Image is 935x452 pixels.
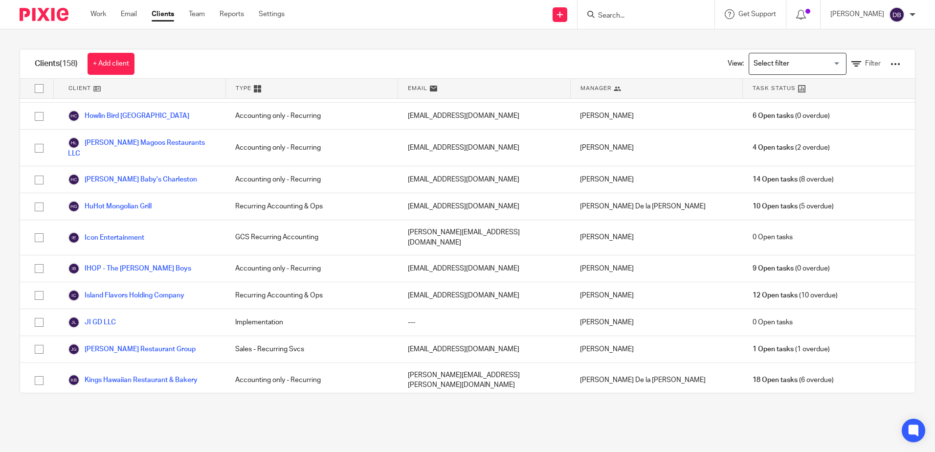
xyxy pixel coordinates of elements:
div: [EMAIL_ADDRESS][DOMAIN_NAME] [398,282,570,309]
span: Type [236,84,251,92]
span: 0 Open tasks [753,232,793,242]
div: [PERSON_NAME] De la [PERSON_NAME] [570,363,742,398]
a: Island Flavors Holding Company [68,290,184,301]
img: svg%3E [889,7,905,23]
div: Accounting only - Recurring [225,130,398,166]
a: + Add client [88,53,134,75]
img: Pixie [20,8,68,21]
div: [EMAIL_ADDRESS][DOMAIN_NAME] [398,255,570,282]
a: Reports [220,9,244,19]
a: [PERSON_NAME] Restaurant Group [68,343,196,355]
span: (0 overdue) [753,264,830,273]
span: 18 Open tasks [753,375,798,385]
div: [PERSON_NAME][EMAIL_ADDRESS][DOMAIN_NAME] [398,220,570,255]
a: [PERSON_NAME] Magoos Restaurants LLC [68,137,216,158]
span: 14 Open tasks [753,175,798,184]
span: 4 Open tasks [753,143,794,153]
span: Get Support [738,11,776,18]
img: svg%3E [68,174,80,185]
a: Kings Hawaiian Restaurant & Bakery [68,374,198,386]
img: svg%3E [68,374,80,386]
img: svg%3E [68,316,80,328]
div: Accounting only - Recurring [225,363,398,398]
a: Howlin Bird [GEOGRAPHIC_DATA] [68,110,189,122]
div: --- [398,309,570,336]
span: Client [68,84,91,92]
span: Email [408,84,427,92]
div: Sales - Recurring Svcs [225,336,398,362]
a: IHOP - The [PERSON_NAME] Boys [68,263,191,274]
input: Select all [30,79,48,98]
span: 1 Open tasks [753,344,794,354]
span: Filter [865,60,881,67]
span: 9 Open tasks [753,264,794,273]
img: svg%3E [68,137,80,149]
div: [EMAIL_ADDRESS][DOMAIN_NAME] [398,336,570,362]
input: Search [597,12,685,21]
div: [PERSON_NAME] [570,309,742,336]
span: 10 Open tasks [753,202,798,211]
div: [EMAIL_ADDRESS][DOMAIN_NAME] [398,130,570,166]
div: GCS Recurring Accounting [225,220,398,255]
a: Clients [152,9,174,19]
img: svg%3E [68,290,80,301]
span: (0 overdue) [753,111,830,121]
div: [EMAIL_ADDRESS][DOMAIN_NAME] [398,193,570,220]
div: Accounting only - Recurring [225,166,398,193]
div: View: [713,49,900,78]
img: svg%3E [68,110,80,122]
span: (1 overdue) [753,344,830,354]
img: svg%3E [68,232,80,244]
div: [PERSON_NAME] [570,220,742,255]
img: svg%3E [68,263,80,274]
span: (2 overdue) [753,143,830,153]
span: 6 Open tasks [753,111,794,121]
img: svg%3E [68,201,80,212]
div: [EMAIL_ADDRESS][DOMAIN_NAME] [398,103,570,129]
div: [PERSON_NAME] [570,282,742,309]
div: Implementation [225,309,398,336]
a: JI GD LLC [68,316,116,328]
a: HuHot Mongolian Grill [68,201,152,212]
a: Icon Entertainment [68,232,144,244]
span: (8 overdue) [753,175,834,184]
div: [PERSON_NAME] [570,103,742,129]
img: svg%3E [68,343,80,355]
a: Team [189,9,205,19]
a: Work [90,9,106,19]
h1: Clients [35,59,78,69]
div: Recurring Accounting & Ops [225,282,398,309]
a: Email [121,9,137,19]
p: [PERSON_NAME] [830,9,884,19]
span: (6 overdue) [753,375,834,385]
span: Manager [580,84,611,92]
a: Settings [259,9,285,19]
span: (5 overdue) [753,202,834,211]
span: (10 overdue) [753,291,838,300]
div: Search for option [749,53,846,75]
span: 12 Open tasks [753,291,798,300]
span: Task Status [753,84,796,92]
a: [PERSON_NAME] Baby's Charleston [68,174,197,185]
div: [PERSON_NAME] [570,166,742,193]
div: [PERSON_NAME] [570,255,742,282]
input: Search for option [750,55,841,72]
div: Recurring Accounting & Ops [225,193,398,220]
div: [PERSON_NAME] De la [PERSON_NAME] [570,193,742,220]
div: [PERSON_NAME][EMAIL_ADDRESS][PERSON_NAME][DOMAIN_NAME] [398,363,570,398]
div: Accounting only - Recurring [225,103,398,129]
span: 0 Open tasks [753,317,793,327]
div: [PERSON_NAME] [570,130,742,166]
span: (158) [60,60,78,68]
div: [PERSON_NAME] [570,336,742,362]
div: [EMAIL_ADDRESS][DOMAIN_NAME] [398,166,570,193]
div: Accounting only - Recurring [225,255,398,282]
